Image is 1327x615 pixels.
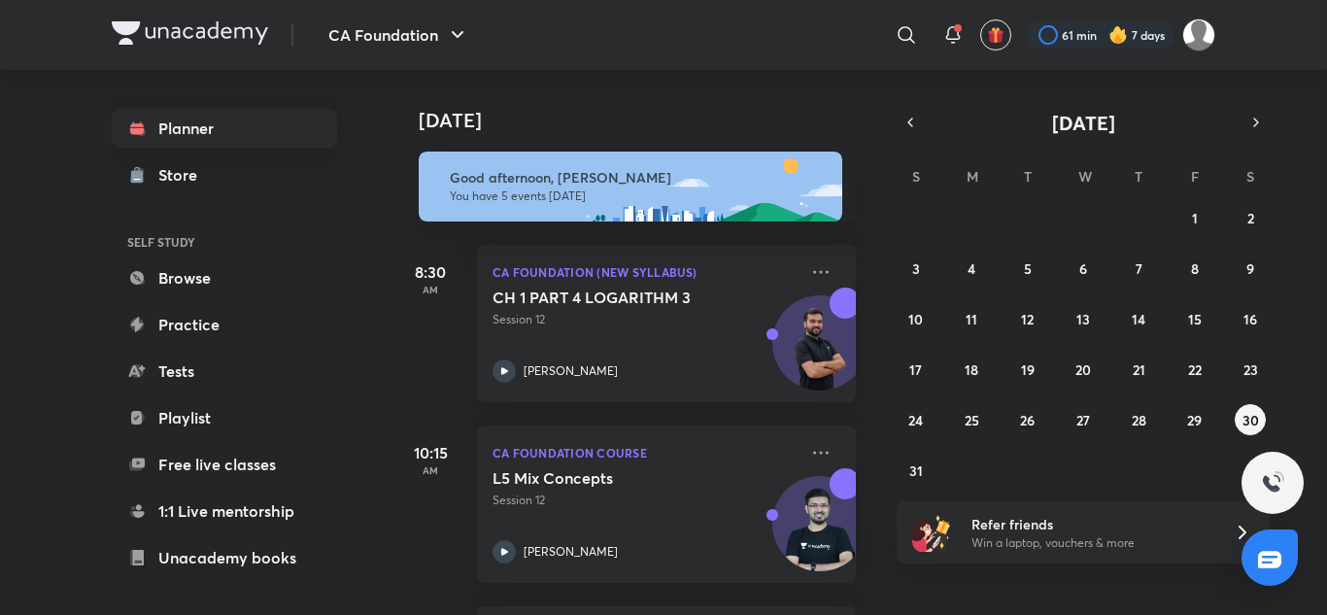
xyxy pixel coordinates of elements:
[112,109,337,148] a: Planner
[112,445,337,484] a: Free live classes
[1024,167,1032,186] abbr: Tuesday
[158,163,209,187] div: Store
[1132,411,1146,429] abbr: August 28, 2025
[1188,310,1202,328] abbr: August 15, 2025
[1078,167,1092,186] abbr: Wednesday
[1052,110,1115,136] span: [DATE]
[112,258,337,297] a: Browse
[112,155,337,194] a: Store
[524,543,618,561] p: [PERSON_NAME]
[1075,360,1091,379] abbr: August 20, 2025
[987,26,1004,44] img: avatar
[493,441,798,464] p: CA Foundation Course
[1235,303,1266,334] button: August 16, 2025
[1188,360,1202,379] abbr: August 22, 2025
[1024,259,1032,278] abbr: August 5, 2025
[1192,209,1198,227] abbr: August 1, 2025
[1191,167,1199,186] abbr: Friday
[1187,411,1202,429] abbr: August 29, 2025
[901,253,932,284] button: August 3, 2025
[112,21,268,50] a: Company Logo
[1123,253,1154,284] button: August 7, 2025
[901,303,932,334] button: August 10, 2025
[1108,25,1128,45] img: streak
[1235,253,1266,284] button: August 9, 2025
[450,169,825,187] h6: Good afternoon, [PERSON_NAME]
[909,360,922,379] abbr: August 17, 2025
[493,260,798,284] p: CA Foundation (New Syllabus)
[493,288,734,307] h5: CH 1 PART 4 LOGARITHM 3
[971,534,1210,552] p: Win a laptop, vouchers & more
[1235,202,1266,233] button: August 2, 2025
[1179,202,1210,233] button: August 1, 2025
[1133,360,1145,379] abbr: August 21, 2025
[967,167,978,186] abbr: Monday
[524,362,618,380] p: [PERSON_NAME]
[1012,253,1043,284] button: August 5, 2025
[908,310,923,328] abbr: August 10, 2025
[1247,209,1254,227] abbr: August 2, 2025
[493,492,798,509] p: Session 12
[1076,310,1090,328] abbr: August 13, 2025
[1246,167,1254,186] abbr: Saturday
[901,404,932,435] button: August 24, 2025
[912,259,920,278] abbr: August 3, 2025
[112,352,337,391] a: Tests
[1012,303,1043,334] button: August 12, 2025
[901,354,932,385] button: August 17, 2025
[450,188,825,204] p: You have 5 events [DATE]
[493,311,798,328] p: Session 12
[419,109,875,132] h4: [DATE]
[391,441,469,464] h5: 10:15
[1123,404,1154,435] button: August 28, 2025
[1020,411,1035,429] abbr: August 26, 2025
[317,16,481,54] button: CA Foundation
[1135,167,1142,186] abbr: Thursday
[971,514,1210,534] h6: Refer friends
[1179,303,1210,334] button: August 15, 2025
[1136,259,1142,278] abbr: August 7, 2025
[909,461,923,480] abbr: August 31, 2025
[1243,360,1258,379] abbr: August 23, 2025
[112,398,337,437] a: Playlist
[493,468,734,488] h5: L5 Mix Concepts
[965,411,979,429] abbr: August 25, 2025
[966,310,977,328] abbr: August 11, 2025
[1242,411,1259,429] abbr: August 30, 2025
[1012,404,1043,435] button: August 26, 2025
[956,303,987,334] button: August 11, 2025
[912,167,920,186] abbr: Sunday
[1261,471,1284,495] img: ttu
[1076,411,1090,429] abbr: August 27, 2025
[1235,354,1266,385] button: August 23, 2025
[924,109,1242,136] button: [DATE]
[112,225,337,258] h6: SELF STUDY
[1079,259,1087,278] abbr: August 6, 2025
[1068,404,1099,435] button: August 27, 2025
[1068,354,1099,385] button: August 20, 2025
[391,284,469,295] p: AM
[1012,354,1043,385] button: August 19, 2025
[391,260,469,284] h5: 8:30
[1179,404,1210,435] button: August 29, 2025
[1235,404,1266,435] button: August 30, 2025
[965,360,978,379] abbr: August 18, 2025
[1068,253,1099,284] button: August 6, 2025
[980,19,1011,51] button: avatar
[968,259,975,278] abbr: August 4, 2025
[1021,360,1035,379] abbr: August 19, 2025
[112,21,268,45] img: Company Logo
[112,538,337,577] a: Unacademy books
[1123,303,1154,334] button: August 14, 2025
[956,253,987,284] button: August 4, 2025
[773,306,867,399] img: Avatar
[901,455,932,486] button: August 31, 2025
[391,464,469,476] p: AM
[1246,259,1254,278] abbr: August 9, 2025
[912,513,951,552] img: referral
[1132,310,1145,328] abbr: August 14, 2025
[419,152,842,222] img: afternoon
[1068,303,1099,334] button: August 13, 2025
[112,492,337,530] a: 1:1 Live mentorship
[956,354,987,385] button: August 18, 2025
